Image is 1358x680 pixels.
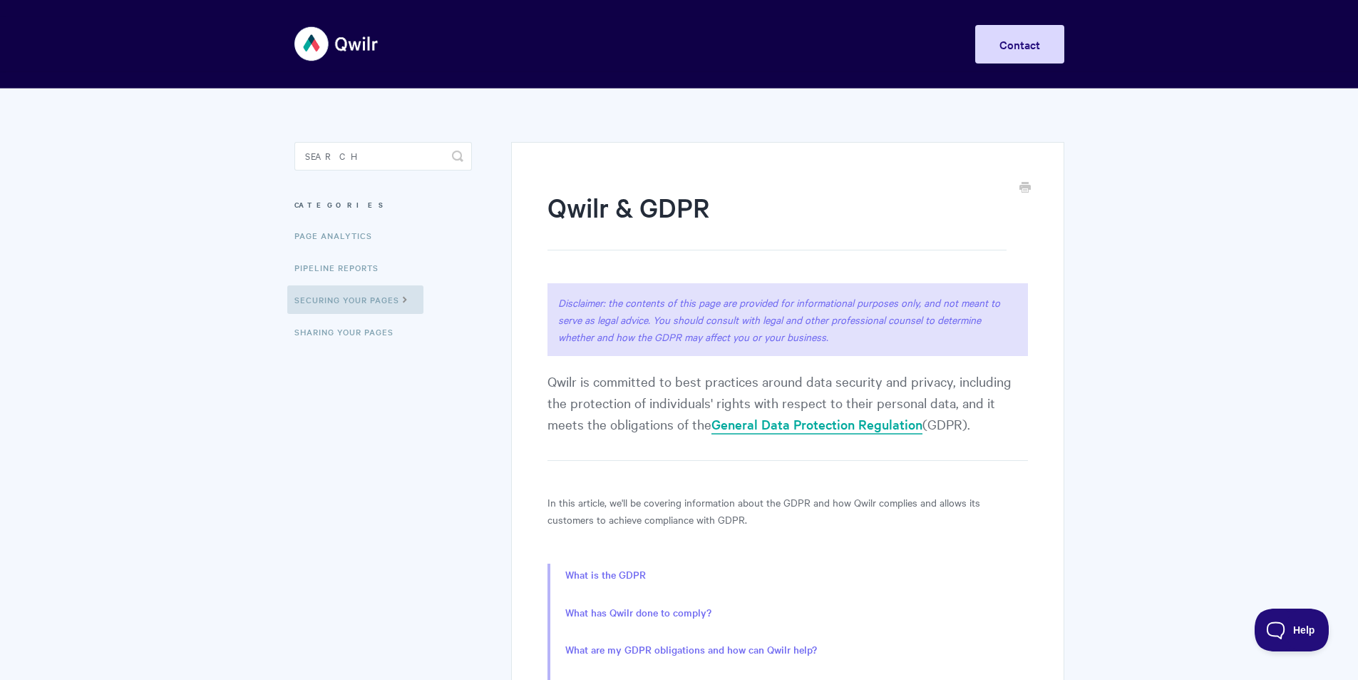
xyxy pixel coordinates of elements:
[294,142,472,171] input: Search
[547,189,1006,250] h1: Qwilr & GDPR
[558,295,1000,344] i: Disclaimer: the contents of this page are provided for informational purposes only, and not meant...
[287,285,423,314] a: Securing Your Pages
[1019,181,1031,196] a: Print this Article
[565,642,817,658] a: What are my GDPR obligations and how can Qwilr help?
[547,370,1027,461] p: Qwilr is committed to best practices around data security and privacy, including the protection o...
[1255,609,1329,651] iframe: Toggle Customer Support
[711,415,922,435] a: General Data Protection Regulation
[294,192,472,218] h3: Categories
[975,25,1064,64] a: Contact
[547,494,1027,528] p: In this article, we'll be covering information about the GDPR and how Qwilr complies and allows i...
[294,253,389,282] a: Pipeline reports
[565,605,711,621] a: What has Qwilr done to comply?
[294,221,383,250] a: Page Analytics
[565,567,646,583] a: What is the GDPR
[294,318,404,346] a: Sharing Your Pages
[294,17,379,71] img: Qwilr Help Center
